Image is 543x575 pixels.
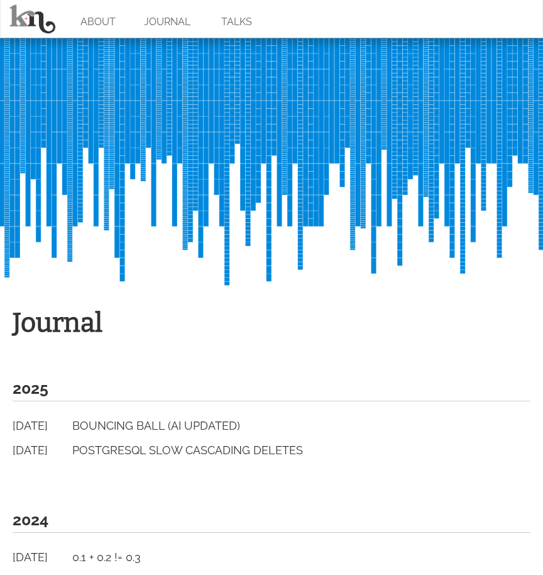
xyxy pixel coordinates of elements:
a: [DATE] [13,442,69,460]
a: [DATE] [13,549,69,567]
a: [DATE] [13,417,69,435]
a: PostgreSQL Slow Cascading Deletes [72,444,303,457]
a: Bouncing Ball (AI Updated) [72,419,240,432]
a: 0.1 + 0.2 != 0.3 [72,550,141,564]
h2: 2025 [13,376,530,401]
h1: Journal [13,302,530,344]
h2: 2024 [13,507,530,533]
